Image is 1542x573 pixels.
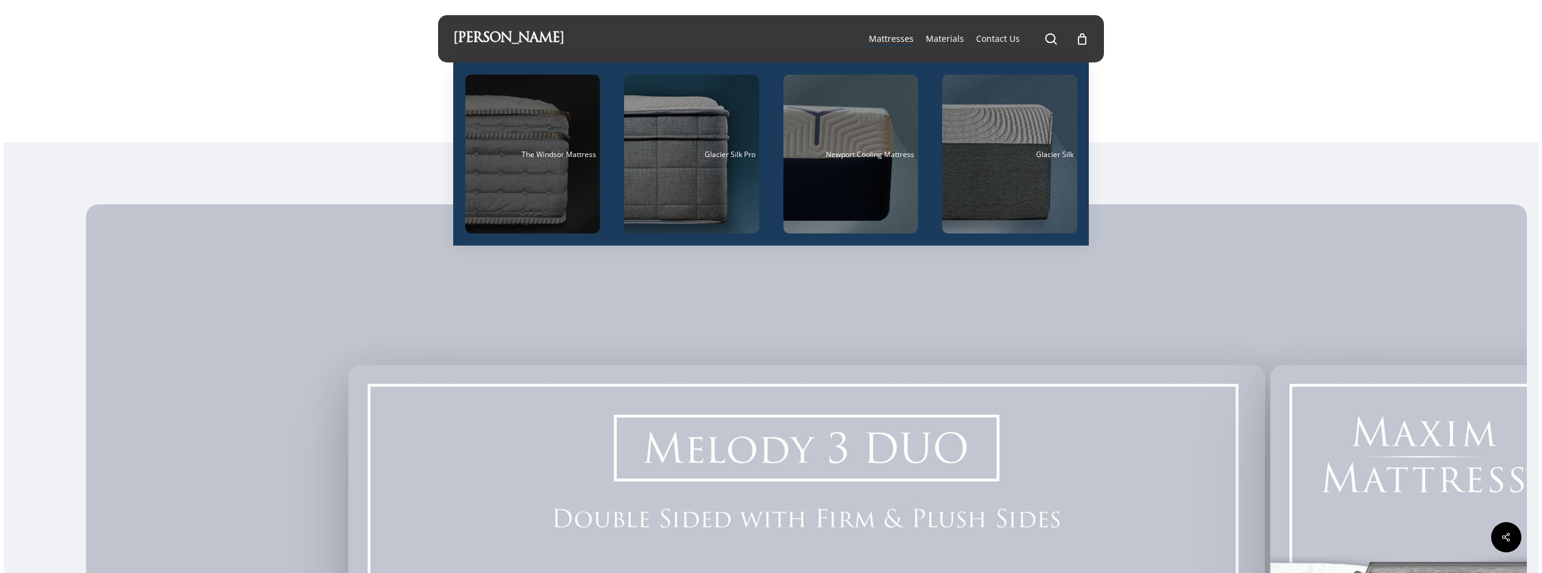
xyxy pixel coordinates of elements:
a: [PERSON_NAME] [453,32,564,45]
nav: Main Menu [863,15,1089,62]
span: The Windsor Mattress [522,149,596,159]
a: Materials [926,33,964,45]
a: Mattresses [869,33,914,45]
a: Glacier Silk Pro [624,75,759,233]
a: Cart [1075,32,1089,45]
a: The Windsor Mattress [465,75,600,233]
a: Newport Cooling Mattress [783,75,919,233]
a: Glacier Silk [942,75,1077,233]
span: Mattresses [869,33,914,44]
span: Materials [926,33,964,44]
span: Glacier Silk Pro [705,149,756,159]
a: Contact Us [976,33,1020,45]
span: Glacier Silk [1036,149,1074,159]
span: Contact Us [976,33,1020,44]
span: Newport Cooling Mattress [826,149,914,159]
